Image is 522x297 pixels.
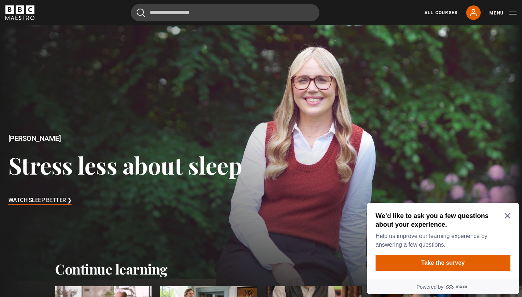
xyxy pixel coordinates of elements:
[424,9,457,16] a: All Courses
[8,195,72,206] h3: Watch Sleep Better ❯
[137,8,145,17] button: Submit the search query
[3,3,155,94] div: Optional study invitation
[489,9,517,17] button: Toggle navigation
[5,5,34,20] svg: BBC Maestro
[55,261,467,277] h2: Continue learning
[8,134,242,143] h2: [PERSON_NAME]
[12,55,146,71] button: Take the survey
[12,12,144,29] h2: We’d like to ask you a few questions about your experience.
[141,13,146,19] button: Close Maze Prompt
[8,151,242,179] h3: Stress less about sleep
[3,80,155,94] a: Powered by maze
[131,4,319,21] input: Search
[12,32,144,49] p: Help us improve our learning experience by answering a few questions.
